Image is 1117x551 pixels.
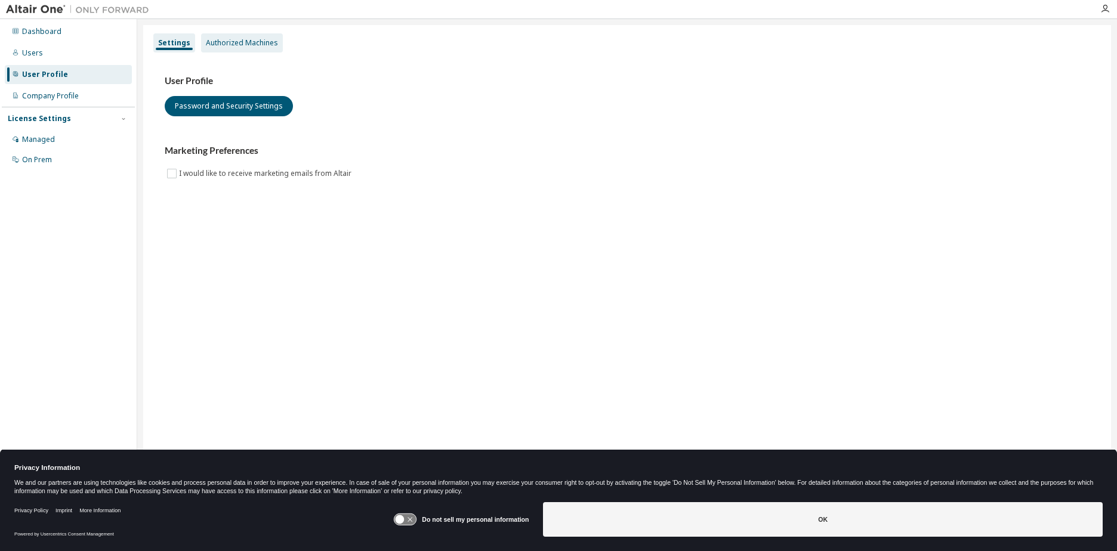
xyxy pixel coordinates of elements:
div: Settings [158,38,190,48]
label: I would like to receive marketing emails from Altair [179,166,354,181]
img: Altair One [6,4,155,16]
div: License Settings [8,114,71,123]
div: Dashboard [22,27,61,36]
div: Managed [22,135,55,144]
h3: User Profile [165,75,1090,87]
div: Authorized Machines [206,38,278,48]
button: Password and Security Settings [165,96,293,116]
h3: Marketing Preferences [165,145,1090,157]
div: Users [22,48,43,58]
div: User Profile [22,70,68,79]
div: Company Profile [22,91,79,101]
div: On Prem [22,155,52,165]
